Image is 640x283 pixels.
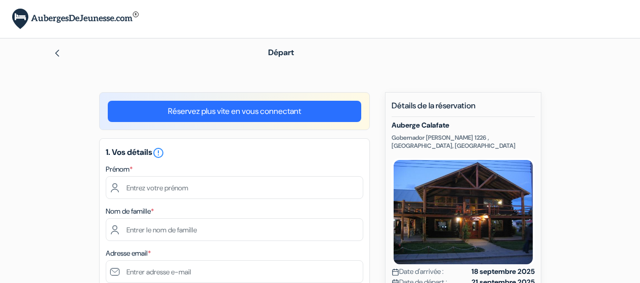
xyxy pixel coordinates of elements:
[152,147,164,159] i: error_outline
[106,206,154,217] label: Nom de famille
[392,266,444,277] span: Date d'arrivée :
[106,176,363,199] input: Entrez votre prénom
[12,9,139,29] img: AubergesDeJeunesse.com
[472,266,535,277] strong: 18 septembre 2025
[106,248,151,259] label: Adresse email
[106,147,363,159] h5: 1. Vos détails
[53,49,61,57] img: left_arrow.svg
[152,147,164,157] a: error_outline
[106,218,363,241] input: Entrer le nom de famille
[108,101,361,122] a: Réservez plus vite en vous connectant
[392,101,535,117] h5: Détails de la réservation
[106,164,133,175] label: Prénom
[392,134,535,150] p: Gobernador [PERSON_NAME] 1226 , [GEOGRAPHIC_DATA], [GEOGRAPHIC_DATA]
[268,47,294,58] span: Départ
[392,121,535,130] h5: Auberge Calafate
[106,260,363,283] input: Entrer adresse e-mail
[392,268,399,276] img: calendar.svg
